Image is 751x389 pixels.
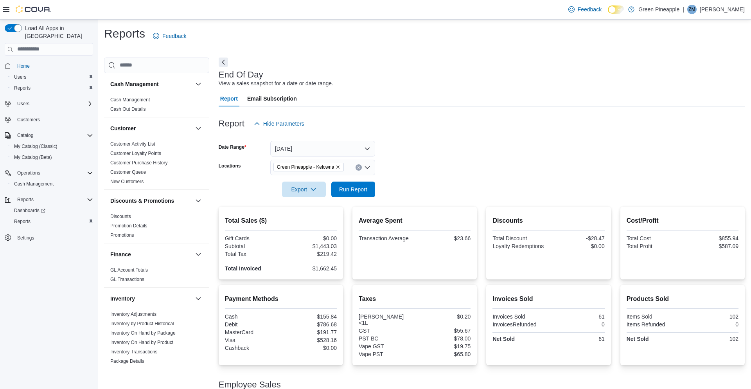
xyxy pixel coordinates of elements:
[11,179,93,189] span: Cash Management
[110,339,173,346] span: Inventory On Hand by Product
[627,313,681,320] div: Items Sold
[110,277,144,282] a: GL Transactions
[492,294,604,304] h2: Invoices Sold
[282,265,337,272] div: $1,662.45
[11,153,93,162] span: My Catalog (Beta)
[225,329,279,335] div: MasterCard
[8,72,96,83] button: Users
[219,70,263,79] h3: End Of Day
[225,235,279,241] div: Gift Cards
[225,345,279,351] div: Cashback
[110,250,131,258] h3: Finance
[16,5,51,13] img: Cova
[14,168,93,178] span: Operations
[110,267,148,273] span: GL Account Totals
[282,337,337,343] div: $528.16
[550,243,605,249] div: $0.00
[273,163,344,171] span: Green Pineapple - Kelowna
[194,79,203,89] button: Cash Management
[17,196,34,203] span: Reports
[110,197,192,205] button: Discounts & Promotions
[11,83,34,93] a: Reports
[110,214,131,219] a: Discounts
[263,120,304,128] span: Hide Parameters
[416,328,471,334] div: $55.67
[225,251,279,257] div: Total Tax
[331,182,375,197] button: Run Report
[359,216,471,225] h2: Average Spent
[14,61,93,71] span: Home
[11,153,55,162] a: My Catalog (Beta)
[110,358,144,364] a: Package Details
[339,185,367,193] span: Run Report
[282,243,337,249] div: $1,443.03
[282,329,337,335] div: $191.77
[282,321,337,328] div: $786.68
[104,26,145,41] h1: Reports
[359,294,471,304] h2: Taxes
[14,85,31,91] span: Reports
[11,206,49,215] a: Dashboards
[110,169,146,175] span: Customer Queue
[150,28,189,44] a: Feedback
[110,160,168,166] span: Customer Purchase History
[104,139,209,189] div: Customer
[14,74,26,80] span: Users
[14,233,37,243] a: Settings
[492,313,547,320] div: Invoices Sold
[110,330,176,336] span: Inventory On Hand by Package
[17,63,30,69] span: Home
[11,179,57,189] a: Cash Management
[110,250,192,258] button: Finance
[110,106,146,112] a: Cash Out Details
[110,141,155,147] a: Customer Activity List
[550,336,605,342] div: 61
[2,167,96,178] button: Operations
[416,313,471,320] div: $0.20
[492,216,604,225] h2: Discounts
[627,235,681,241] div: Total Cost
[8,178,96,189] button: Cash Management
[110,223,147,229] span: Promotion Details
[700,5,745,14] p: [PERSON_NAME]
[684,243,738,249] div: $587.09
[110,295,192,303] button: Inventory
[225,321,279,328] div: Debit
[282,345,337,351] div: $0.00
[270,141,375,157] button: [DATE]
[492,235,547,241] div: Total Discount
[684,313,738,320] div: 102
[492,336,515,342] strong: Net Sold
[110,267,148,273] a: GL Account Totals
[110,124,192,132] button: Customer
[11,142,93,151] span: My Catalog (Classic)
[359,335,413,342] div: PST BC
[194,294,203,303] button: Inventory
[359,328,413,334] div: GST
[14,143,57,149] span: My Catalog (Classic)
[2,98,96,109] button: Users
[364,164,370,171] button: Open list of options
[356,164,362,171] button: Clear input
[2,60,96,72] button: Home
[282,313,337,320] div: $155.84
[14,115,93,124] span: Customers
[550,313,605,320] div: 61
[14,168,43,178] button: Operations
[492,243,547,249] div: Loyalty Redemptions
[219,163,241,169] label: Locations
[219,79,333,88] div: View a sales snapshot for a date or date range.
[608,5,624,14] input: Dark Mode
[2,194,96,205] button: Reports
[219,119,244,128] h3: Report
[110,321,174,326] a: Inventory by Product Historical
[110,295,135,303] h3: Inventory
[627,243,681,249] div: Total Profit
[550,235,605,241] div: -$28.47
[162,32,186,40] span: Feedback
